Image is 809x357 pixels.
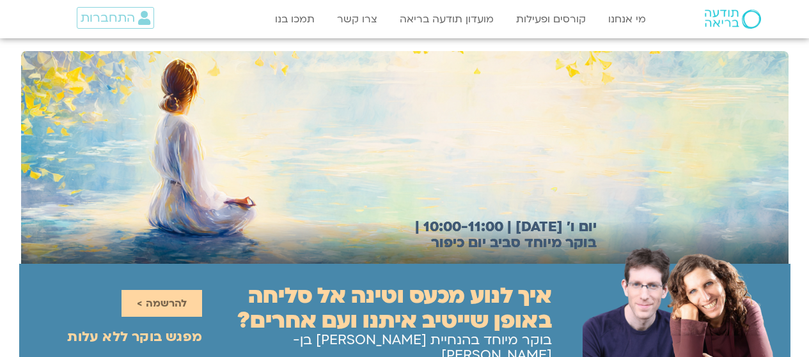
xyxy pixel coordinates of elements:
h2: מפגש בוקר ללא עלות [67,330,202,345]
a: התחברות [77,7,154,29]
a: תמכו בנו [269,7,321,31]
a: קורסים ופעילות [510,7,592,31]
a: מועדון תודעה בריאה [393,7,500,31]
a: מי אנחנו [602,7,652,31]
h2: איך לנוע מכעס וטינה אל סליחה באופן שייטיב איתנו ועם אחרים? [202,284,552,333]
img: תודעה בריאה [705,10,761,29]
a: להרשמה > [122,290,202,317]
span: להרשמה > [137,298,187,309]
span: התחברות [81,11,135,25]
h2: יום ו׳ [DATE] | 10:00-11:00 | בוקר מיוחד סביב יום כיפור [395,219,597,251]
a: צרו קשר [331,7,384,31]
